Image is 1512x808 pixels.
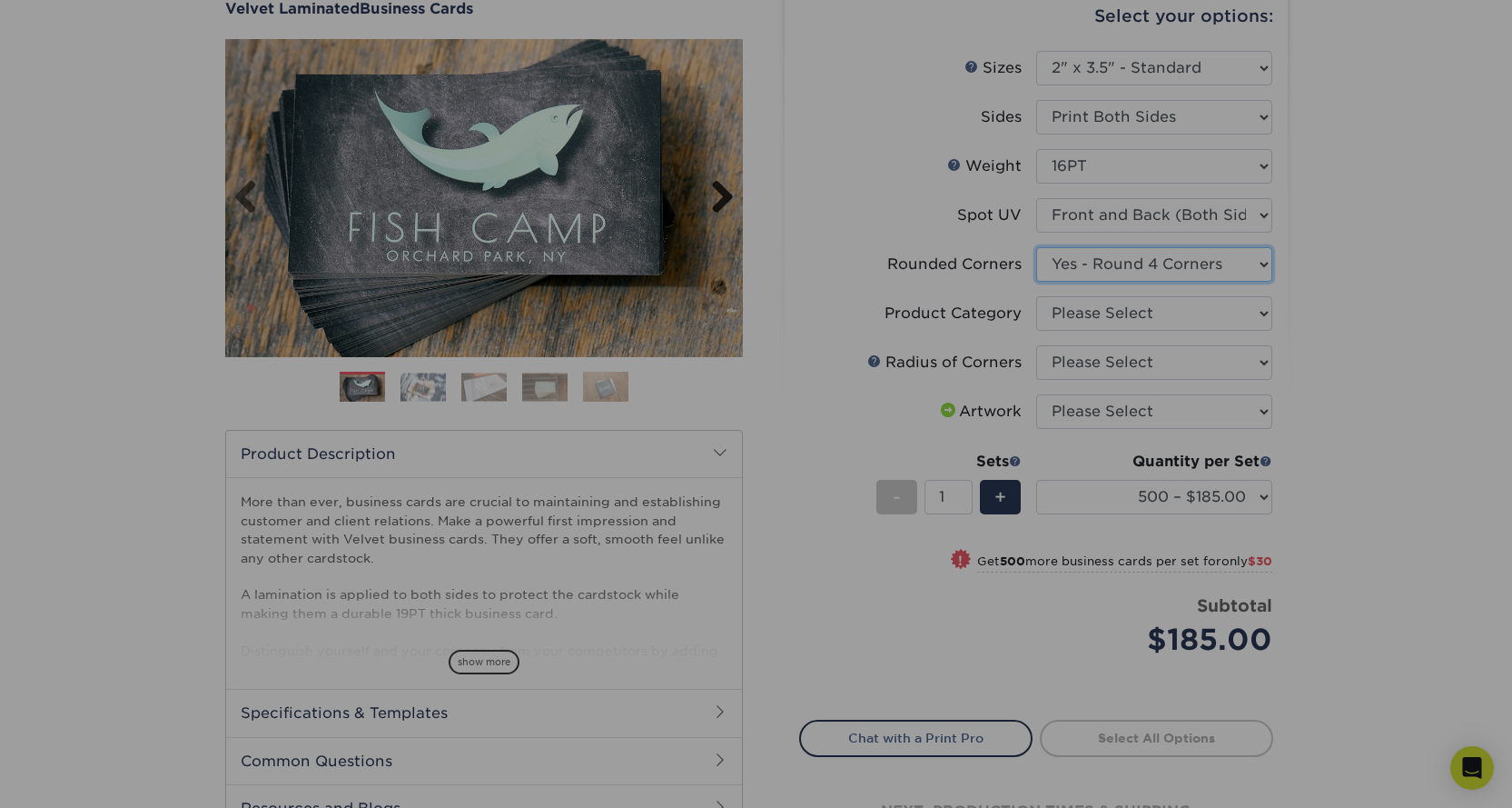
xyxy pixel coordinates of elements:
[876,451,1022,473] div: Sets
[977,554,1272,573] small: Get more business cards per set for
[884,303,1022,324] div: Product Category
[241,493,727,789] p: More than ever, business cards are crucial to maintaining and establishing customer and client re...
[1000,554,1025,568] strong: 500
[958,551,963,570] span: !
[1036,451,1272,473] div: Quantity per Set
[226,689,742,736] h2: Specifications & Templates
[964,57,1022,79] div: Sizes
[1050,618,1272,662] div: $185.00
[867,352,1022,374] div: Radius of Corners
[461,373,507,401] img: Business Cards 03
[226,431,742,477] h2: Product Description
[893,484,901,511] span: -
[1450,746,1494,790] div: Open Intercom Messenger
[1040,720,1273,756] a: Select All Options
[226,737,742,784] h2: Common Questions
[937,401,1022,423] div: Artwork
[1221,554,1272,568] span: only
[947,155,1022,177] div: Weight
[340,365,385,411] img: Business Cards 01
[799,720,1033,756] a: Chat with a Print Pro
[887,254,1022,275] div: Rounded Corners
[994,484,1006,511] span: +
[1197,595,1272,615] strong: Subtotal
[981,106,1022,128] div: Sides
[1248,554,1272,568] span: $30
[449,650,519,674] span: show more
[583,371,628,403] img: Business Cards 05
[522,373,568,401] img: Business Cards 04
[400,373,446,401] img: Business Cards 02
[957,204,1022,226] div: Spot UV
